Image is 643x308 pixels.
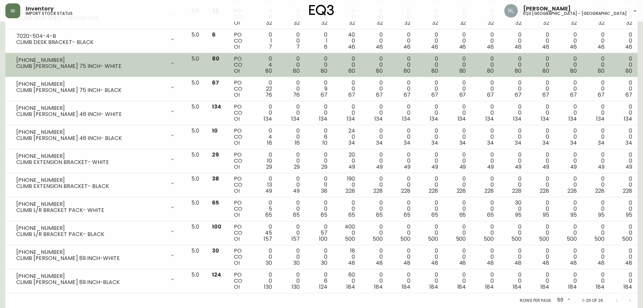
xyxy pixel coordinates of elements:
[404,67,410,75] span: 80
[504,152,521,170] div: 0 0
[504,176,521,194] div: 0 0
[560,80,577,98] div: 0 0
[459,91,466,99] span: 67
[348,43,355,51] span: 46
[504,104,521,122] div: 0 0
[588,56,605,74] div: 0 0
[459,67,466,75] span: 80
[542,139,549,147] span: 34
[615,56,632,74] div: 0 0
[283,104,300,122] div: 0 0
[615,32,632,50] div: 0 0
[186,173,206,197] td: 5.0
[293,91,300,99] span: 76
[421,152,438,170] div: 0 0
[338,32,355,50] div: 40 0
[625,67,632,75] span: 80
[283,152,300,170] div: 0 0
[255,80,272,98] div: 0 22
[212,127,218,135] span: 10
[26,6,54,11] span: Inventory
[571,19,577,27] span: 32
[186,197,206,221] td: 5.0
[16,57,166,63] div: [PHONE_NUMBER]
[234,43,240,51] span: OI
[366,104,383,122] div: 0 0
[311,32,327,50] div: 0 1
[11,80,181,95] div: [PHONE_NUMBER]CLIMB [PERSON_NAME] 75 INCH- BLACK
[294,19,300,27] span: 32
[532,176,549,194] div: 0 0
[515,19,521,27] span: 32
[11,104,181,119] div: [PHONE_NUMBER]CLIMB [PERSON_NAME] 46 INCH- WHITE
[16,153,166,159] div: [PHONE_NUMBER]
[376,91,383,99] span: 67
[255,56,272,74] div: 0 4
[264,115,272,123] span: 134
[321,187,327,195] span: 38
[560,200,577,218] div: 0 0
[560,176,577,194] div: 0 0
[487,163,494,171] span: 49
[515,163,521,171] span: 49
[615,152,632,170] div: 0 0
[487,43,494,51] span: 46
[404,139,410,147] span: 34
[186,125,206,149] td: 5.0
[421,56,438,74] div: 0 0
[504,8,521,26] div: 0 0
[542,163,549,171] span: 49
[234,115,240,123] span: OI
[11,248,181,263] div: [PHONE_NUMBER]CLIMB [PERSON_NAME] 89 INCH-WHITE
[293,67,300,75] span: 80
[570,43,577,51] span: 46
[449,152,466,170] div: 0 0
[477,152,493,170] div: 0 0
[321,163,327,171] span: 29
[421,80,438,98] div: 0 0
[349,19,355,27] span: 32
[487,91,494,99] span: 67
[376,163,383,171] span: 49
[532,56,549,74] div: 0 0
[449,176,466,194] div: 0 0
[560,56,577,74] div: 0 0
[295,139,300,147] span: 16
[11,200,181,215] div: [PHONE_NUMBER]CLIMB L/R BRACKET PACK- WHITE
[311,152,327,170] div: 0 0
[404,19,410,27] span: 32
[186,149,206,173] td: 5.0
[421,128,438,146] div: 0 0
[404,91,410,99] span: 67
[477,176,493,194] div: 0 0
[376,67,383,75] span: 80
[432,19,438,27] span: 32
[394,128,410,146] div: 0 0
[394,152,410,170] div: 0 0
[560,32,577,50] div: 0 0
[255,8,272,26] div: 0 0
[186,101,206,125] td: 5.0
[311,176,327,194] div: 0 11
[16,225,166,231] div: [PHONE_NUMBER]
[615,128,632,146] div: 0 0
[16,231,166,237] div: CLIMB L/R BRACKET PACK- BLACK
[460,19,466,27] span: 32
[234,56,244,74] div: PO CO
[366,176,383,194] div: 0 0
[568,115,577,123] span: 134
[543,19,549,27] span: 32
[512,187,521,195] span: 228
[477,200,493,218] div: 0 0
[504,200,521,218] div: 30 0
[255,128,272,146] div: 0 4
[324,43,327,51] span: 6
[234,32,244,50] div: PO CO
[311,200,327,218] div: 0 0
[598,91,605,99] span: 67
[625,163,632,171] span: 49
[570,91,577,99] span: 67
[294,163,300,171] span: 29
[588,176,605,194] div: 0 0
[212,103,221,111] span: 134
